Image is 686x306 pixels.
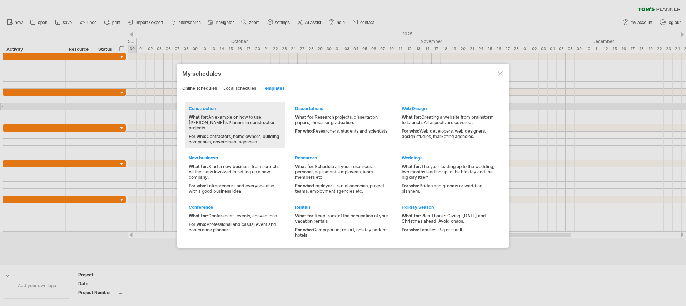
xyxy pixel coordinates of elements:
[182,70,504,77] div: My schedules
[189,213,208,218] span: What for:
[295,164,388,180] div: Schedule all your resources: personel, equipment, employees, team members etc..
[189,204,282,210] div: Conference
[189,213,282,218] div: Conferences, events, conventions
[295,204,388,210] div: Rentals
[402,183,495,194] div: Brides and grooms or wedding planners.
[402,114,421,120] span: What for:
[295,213,388,224] div: Keep track of the occupation of your vacation rentals
[402,227,419,232] span: For who:
[295,106,388,111] div: Dissertations
[402,128,495,139] div: Web developers, web designers, design studios, marketing agencies.
[295,164,315,169] span: What for:
[295,114,388,125] div: Research projects, dissertation papers, theses or graduation.
[189,183,207,188] span: For who:
[402,114,495,125] div: Creating a website from brainstorm to Launch. All aspects are covered.
[189,155,282,161] div: New business
[295,227,313,232] span: For who:
[189,164,208,169] span: What for:
[189,222,207,227] span: For who:
[402,128,419,134] span: For who:
[402,213,421,218] span: What for:
[402,227,495,232] div: Families. Big or small.
[189,222,282,232] div: Professional and casual event and conference planners.
[295,213,315,218] span: What for:
[182,83,217,94] div: online schedules
[402,204,495,210] div: Holiday Season
[295,155,388,161] div: Resources
[402,164,495,180] div: The year leading up to the wedding, two months leading up to the big day and the big day itself.
[295,183,388,194] div: Employers, rental agencies, project teams, employment agencies etc.
[223,83,256,94] div: local schedules
[263,83,285,94] div: templates
[189,114,282,130] div: An example on how to use [PERSON_NAME]'s Planner in construction projects.
[402,164,421,169] span: What for:
[295,227,388,238] div: Campground, resort, holiday park or hotels
[189,134,282,144] div: Contractors, home owners, building companies, government agencies.
[189,183,282,194] div: Entrepreneurs and everyone else with a good business idea.
[402,106,495,111] div: Web Design
[189,114,208,120] span: What for:
[295,114,315,120] span: What for:
[189,134,207,139] span: For who:
[295,128,388,134] div: Researchers, students and scientists.
[295,183,313,188] span: For who:
[189,106,282,111] div: Construction
[402,213,495,224] div: Plan Thanks Giving, [DATE] and Christmas ahead. Avoid chaos.
[402,155,495,161] div: Weddings
[295,128,313,134] span: For who:
[189,164,282,180] div: Start a new business from scratch. All the steps involved in setting up a new company.
[402,183,419,188] span: For who:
